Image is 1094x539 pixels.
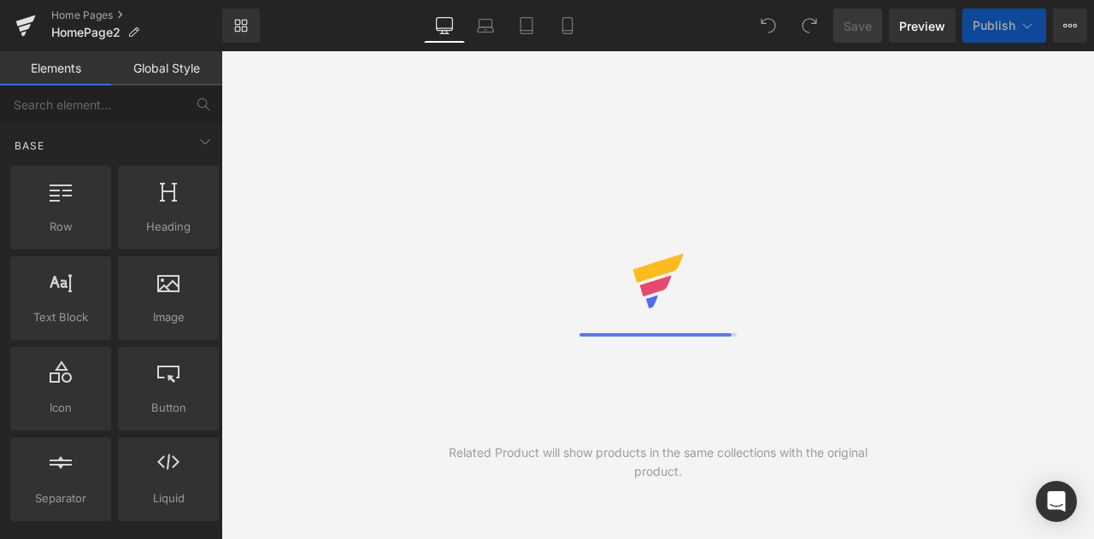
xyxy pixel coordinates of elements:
[123,399,214,417] span: Button
[15,218,106,236] span: Row
[973,19,1015,32] span: Publish
[15,489,106,507] span: Separator
[1053,9,1087,43] button: More
[111,51,222,85] a: Global Style
[123,218,214,236] span: Heading
[15,399,106,417] span: Icon
[889,9,956,43] a: Preview
[547,9,588,43] a: Mobile
[962,9,1046,43] button: Publish
[439,443,876,481] div: Related Product will show products in the same collections with the original product.
[222,9,260,43] a: New Library
[424,9,465,43] a: Desktop
[844,17,872,35] span: Save
[465,9,506,43] a: Laptop
[51,9,222,22] a: Home Pages
[123,308,214,326] span: Image
[123,489,214,507] span: Liquid
[899,17,945,35] span: Preview
[51,26,121,39] span: HomePage2
[506,9,547,43] a: Tablet
[15,308,106,326] span: Text Block
[13,138,46,154] span: Base
[1036,481,1077,522] div: Open Intercom Messenger
[751,9,785,43] button: Undo
[792,9,826,43] button: Redo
